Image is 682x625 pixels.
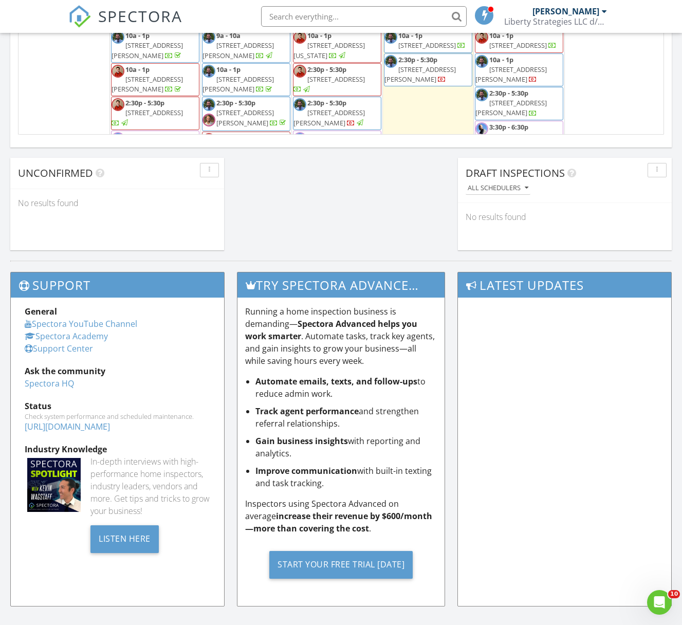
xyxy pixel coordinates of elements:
[255,375,437,400] li: to reduce admin work.
[10,189,224,217] div: No results found
[202,75,274,94] span: [STREET_ADDRESS][PERSON_NAME]
[25,330,108,342] a: Spectora Academy
[25,306,57,317] strong: General
[489,31,557,50] a: 10a - 1p [STREET_ADDRESS]
[18,166,93,180] span: Unconfirmed
[98,5,182,27] span: SPECTORA
[202,133,215,146] img: 7541f34cbeeb4d6db34217cd650bf18a.jpeg
[475,88,488,101] img: 7d096528c4ff48a287c216c20cb0b791.jpeg
[384,55,397,68] img: 7d096528c4ff48a287c216c20cb0b791.jpeg
[475,55,488,68] img: 7d096528c4ff48a287c216c20cb0b791.jpeg
[125,65,150,74] span: 10a - 1p
[475,29,563,52] a: 10a - 1p [STREET_ADDRESS]
[255,465,437,489] li: with built-in texting and task tracking.
[458,272,671,298] h3: Latest Updates
[307,98,346,107] span: 2:30p - 5:30p
[27,458,81,511] img: Spectoraspolightmain
[245,498,437,535] p: Inspectors using Spectora Advanced on average .
[202,114,215,126] img: facetune_29062025144929.jpeg
[25,343,93,354] a: Support Center
[489,55,513,64] span: 10a - 1p
[307,31,331,40] span: 10a - 1p
[293,31,365,60] a: 10a - 1p [STREET_ADDRESS][US_STATE]
[112,132,124,145] img: img_4560.jpeg
[90,532,159,544] a: Listen Here
[200,12,291,200] td: Go to August 26, 2025
[489,132,547,141] span: [STREET_ADDRESS]
[293,41,365,60] span: [STREET_ADDRESS][US_STATE]
[68,5,91,28] img: The Best Home Inspection Software - Spectora
[307,65,346,74] span: 2:30p - 5:30p
[293,131,381,164] a: 4:30p - 7:30p
[293,63,381,97] a: 2:30p - 5:30p [STREET_ADDRESS]
[202,132,290,165] a: 2:30p - 5:30p
[111,29,199,63] a: 10a - 1p [STREET_ADDRESS][PERSON_NAME]
[293,31,306,44] img: 7541f34cbeeb4d6db34217cd650bf18a.jpeg
[475,31,488,44] img: 7541f34cbeeb4d6db34217cd650bf18a.jpeg
[202,31,274,60] a: 9a - 10a [STREET_ADDRESS][PERSON_NAME]
[109,12,200,200] td: Go to August 25, 2025
[255,406,359,417] strong: Track agent performance
[489,122,528,132] span: 3:30p - 6:30p
[269,551,413,579] div: Start Your Free Trial [DATE]
[468,185,528,192] div: All schedulers
[25,443,210,455] div: Industry Knowledge
[466,166,565,180] span: Draft Inspections
[475,53,563,87] a: 10a - 1p [STREET_ADDRESS][PERSON_NAME]
[647,590,672,615] iframe: Intercom live chat
[11,272,224,298] h3: Support
[565,12,656,200] td: Go to August 30, 2025
[384,55,456,84] a: 2:30p - 5:30p [STREET_ADDRESS][PERSON_NAME]
[293,65,306,78] img: 7541f34cbeeb4d6db34217cd650bf18a.jpeg
[112,41,183,60] span: [STREET_ADDRESS][PERSON_NAME]
[112,65,124,78] img: 7541f34cbeeb4d6db34217cd650bf18a.jpeg
[111,131,199,174] a: 4:30p - 7:30p 16 [PERSON_NAME], [GEOGRAPHIC_DATA] 15022
[245,305,437,367] p: Running a home inspection business is demanding— . Automate tasks, track key agents, and gain ins...
[532,6,599,16] div: [PERSON_NAME]
[25,421,110,432] a: [URL][DOMAIN_NAME]
[111,63,199,97] a: 10a - 1p [STREET_ADDRESS][PERSON_NAME]
[383,12,474,200] td: Go to August 28, 2025
[68,14,182,35] a: SPECTORA
[125,98,164,107] span: 2:30p - 5:30p
[474,12,565,200] td: Go to August 29, 2025
[668,590,680,598] span: 10
[293,98,365,127] a: 2:30p - 5:30p [STREET_ADDRESS][PERSON_NAME]
[466,181,530,195] button: All schedulers
[125,108,183,117] span: [STREET_ADDRESS]
[202,63,290,97] a: 10a - 1p [STREET_ADDRESS][PERSON_NAME]
[458,203,672,231] div: No results found
[25,412,210,420] div: Check system performance and scheduled maintenance.
[384,29,472,52] a: 10a - 1p [STREET_ADDRESS]
[125,132,164,141] span: 4:30p - 7:30p
[112,75,183,94] span: [STREET_ADDRESS][PERSON_NAME]
[475,55,547,84] a: 10a - 1p [STREET_ADDRESS][PERSON_NAME]
[307,132,346,141] span: 4:30p - 7:30p
[293,98,306,111] img: 7d096528c4ff48a287c216c20cb0b791.jpeg
[19,12,109,200] td: Go to August 24, 2025
[112,98,124,111] img: 7541f34cbeeb4d6db34217cd650bf18a.jpeg
[255,465,357,476] strong: Improve communication
[216,108,274,127] span: [STREET_ADDRESS][PERSON_NAME]
[293,29,381,63] a: 10a - 1p [STREET_ADDRESS][US_STATE]
[398,41,456,50] span: [STREET_ADDRESS]
[90,525,159,553] div: Listen Here
[245,510,432,534] strong: increase their revenue by $600/month—more than covering the cost
[475,87,563,120] a: 2:30p - 5:30p [STREET_ADDRESS][PERSON_NAME]
[202,133,274,162] a: 2:30p - 5:30p
[489,41,547,50] span: [STREET_ADDRESS]
[112,132,196,171] a: 4:30p - 7:30p 16 [PERSON_NAME], [GEOGRAPHIC_DATA] 15022
[475,88,547,117] a: 2:30p - 5:30p [STREET_ADDRESS][PERSON_NAME]
[475,122,488,135] img: img_4560.jpeg
[489,88,528,98] span: 2:30p - 5:30p
[255,435,348,447] strong: Gain business insights
[216,31,241,40] span: 9a - 10a
[293,65,365,94] a: 2:30p - 5:30p [STREET_ADDRESS]
[475,121,563,144] a: 3:30p - 6:30p [STREET_ADDRESS]
[112,65,183,94] a: 10a - 1p [STREET_ADDRESS][PERSON_NAME]
[202,65,215,78] img: 7d096528c4ff48a287c216c20cb0b791.jpeg
[216,65,241,74] span: 10a - 1p
[307,75,365,84] span: [STREET_ADDRESS]
[293,132,306,145] img: img_4560.jpeg
[216,133,255,142] span: 2:30p - 5:30p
